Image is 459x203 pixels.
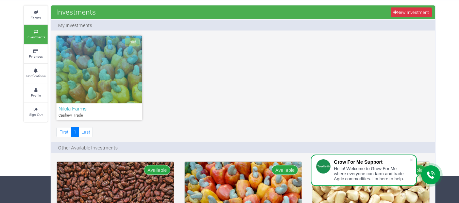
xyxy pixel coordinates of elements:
[31,93,41,98] small: Profile
[29,54,43,59] small: Finances
[391,7,432,17] a: New Investment
[31,15,41,20] small: Farms
[24,103,48,121] a: Sign Out
[24,45,48,63] a: Finances
[58,22,92,29] p: My Investments
[24,25,48,44] a: Investments
[58,105,140,111] h6: Nilola Farms
[27,35,45,39] small: Investments
[54,5,98,19] span: Investments
[71,127,79,137] a: 1
[125,38,140,46] span: Paid
[272,165,298,175] span: Available
[58,113,140,118] p: Cashew Trade
[58,144,118,151] p: Other Available Investments
[24,83,48,102] a: Profile
[24,64,48,83] a: Notifications
[26,74,46,78] small: Notifications
[56,127,71,137] a: First
[29,112,42,117] small: Sign Out
[56,127,93,137] nav: Page Navigation
[56,36,142,120] a: Paid Nilola Farms Cashew Trade
[334,166,409,181] div: Hello! Welcome to Grow For Me where everyone can farm and trade Agric commodities. I'm here to help.
[334,159,409,165] div: Grow For Me Support
[144,165,170,175] span: Available
[79,127,93,137] a: Last
[24,6,48,24] a: Farms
